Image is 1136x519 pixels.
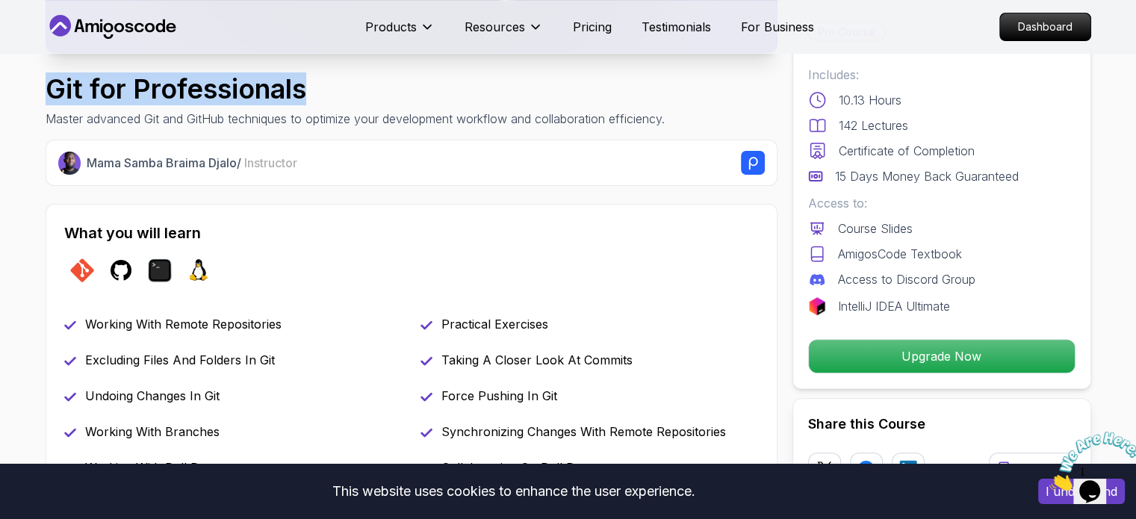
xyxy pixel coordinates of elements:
[109,258,133,282] img: github logo
[1000,13,1090,40] p: Dashboard
[441,315,548,333] p: Practical Exercises
[999,13,1091,41] a: Dashboard
[441,423,726,441] p: Synchronizing Changes With Remote Repositories
[838,245,962,263] p: AmigosCode Textbook
[808,297,826,315] img: jetbrains logo
[838,220,913,237] p: Course Slides
[11,475,1016,508] div: This website uses cookies to enhance the user experience.
[46,110,665,128] p: Master advanced Git and GitHub techniques to optimize your development workflow and collaboration...
[365,18,435,48] button: Products
[441,387,557,405] p: Force Pushing In Git
[465,18,525,36] p: Resources
[835,167,1019,185] p: 15 Days Money Back Guaranteed
[441,351,633,369] p: Taking A Closer Look At Commits
[573,18,612,36] a: Pricing
[64,223,759,243] h2: What you will learn
[838,270,975,288] p: Access to Discord Group
[85,387,220,405] p: Undoing Changes In Git
[148,258,172,282] img: terminal logo
[808,339,1076,373] button: Upgrade Now
[441,459,618,476] p: Collaborating On Pull Requests
[85,351,275,369] p: Excluding Files And Folders In Git
[808,66,1076,84] p: Includes:
[839,142,975,160] p: Certificate of Completion
[87,154,297,172] p: Mama Samba Braima Djalo /
[46,74,665,104] h1: Git for Professionals
[244,155,297,170] span: Instructor
[642,18,711,36] a: Testimonials
[1038,479,1125,504] button: Accept cookies
[85,459,242,476] p: Working With Pull Requests
[1043,426,1136,497] iframe: chat widget
[70,258,94,282] img: git logo
[839,91,901,109] p: 10.13 Hours
[187,258,211,282] img: linux logo
[58,152,81,175] img: Nelson Djalo
[1019,461,1066,476] p: Copy link
[6,6,99,65] img: Chat attention grabber
[85,423,220,441] p: Working With Branches
[365,18,417,36] p: Products
[950,460,963,478] p: or
[808,414,1076,435] h2: Share this Course
[809,340,1075,373] p: Upgrade Now
[85,315,282,333] p: Working With Remote Repositories
[838,297,950,315] p: IntelliJ IDEA Ultimate
[989,453,1076,485] button: Copy link
[465,18,543,48] button: Resources
[808,194,1076,212] p: Access to:
[741,18,814,36] a: For Business
[6,6,12,19] span: 1
[839,116,908,134] p: 142 Lectures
